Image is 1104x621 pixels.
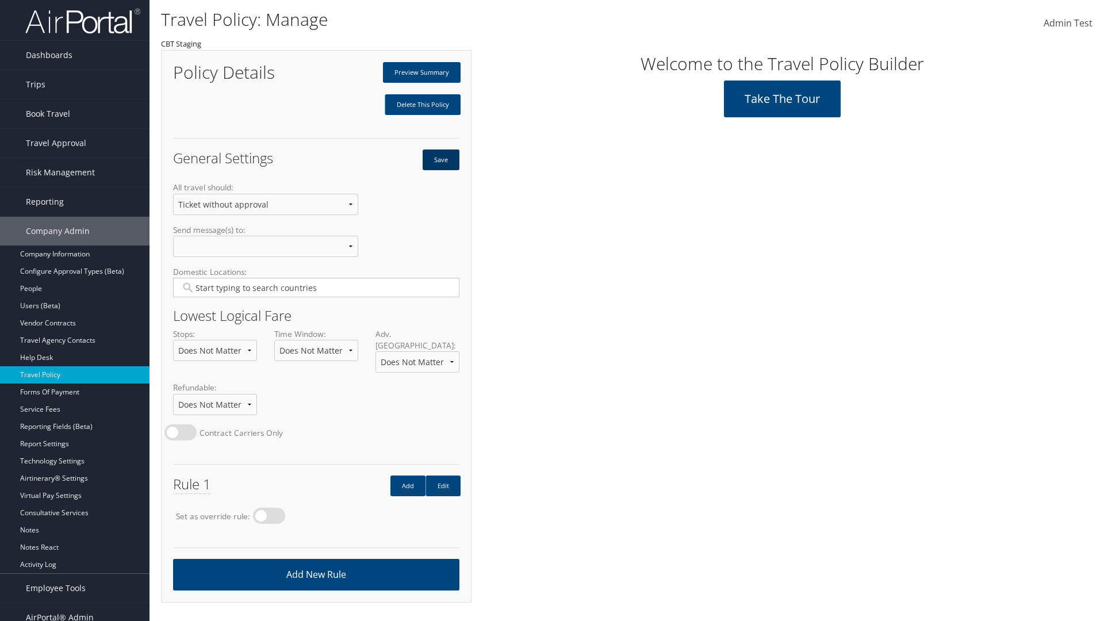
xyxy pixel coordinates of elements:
[375,351,459,373] select: Adv. [GEOGRAPHIC_DATA]:
[173,151,308,165] h2: General Settings
[26,574,86,603] span: Employee Tools
[26,70,45,99] span: Trips
[161,7,782,32] h1: Travel Policy: Manage
[200,427,283,439] label: Contract Carriers Only
[274,340,358,361] select: Time Window:
[375,328,459,382] label: Adv. [GEOGRAPHIC_DATA]:
[480,52,1084,76] h1: Welcome to the Travel Policy Builder
[173,559,459,591] a: Add New Rule
[161,39,201,49] small: CBT Staging
[173,236,358,257] select: Send message(s) to:
[173,382,257,424] label: Refundable:
[383,62,461,83] a: Preview Summary
[176,511,250,522] label: Set as override rule:
[173,340,257,361] select: Stops:
[385,94,461,115] a: Delete This Policy
[1044,17,1092,29] span: Admin Test
[173,194,358,215] select: All travel should:
[173,182,358,224] label: All travel should:
[423,149,459,170] button: Save
[173,309,459,323] h2: Lowest Logical Fare
[724,80,841,117] a: Take the tour
[274,328,358,370] label: Time Window:
[173,266,459,306] label: Domestic Locations:
[25,7,140,34] img: airportal-logo.png
[173,394,257,415] select: Refundable:
[390,476,425,496] a: Add
[173,224,358,266] label: Send message(s) to:
[181,282,451,293] input: Domestic Locations:
[425,476,461,496] a: Edit
[26,129,86,158] span: Travel Approval
[26,187,64,216] span: Reporting
[26,41,72,70] span: Dashboards
[173,474,211,494] span: Rule 1
[1044,6,1092,41] a: Admin Test
[173,64,308,81] h1: Policy Details
[26,99,70,128] span: Book Travel
[26,158,95,187] span: Risk Management
[173,328,257,370] label: Stops:
[26,217,90,246] span: Company Admin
